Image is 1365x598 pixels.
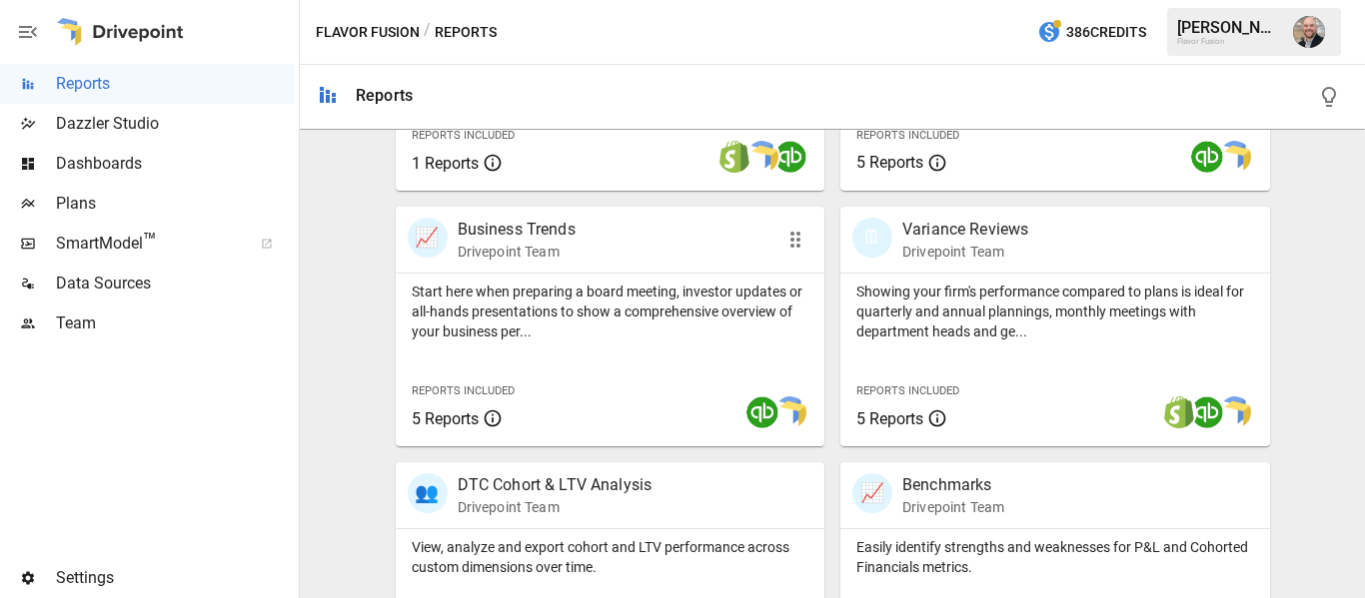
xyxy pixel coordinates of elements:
span: Reports Included [856,384,959,397]
span: Reports Included [412,129,515,142]
div: Flavor Fusion [1177,37,1281,46]
div: 📈 [852,473,892,513]
img: smart model [746,141,778,173]
p: Drivepoint Team [902,497,1004,517]
span: Reports [56,72,295,96]
span: 5 Reports [856,409,923,428]
img: quickbooks [1191,141,1223,173]
p: Business Trends [458,218,576,242]
div: / [424,20,431,45]
div: [PERSON_NAME] [1177,18,1281,37]
p: Drivepoint Team [902,242,1028,262]
img: shopify [1163,396,1195,428]
div: Reports [356,86,413,105]
span: Data Sources [56,272,295,296]
span: Team [56,311,295,335]
span: Reports Included [412,384,515,397]
img: quickbooks [746,396,778,428]
span: 1 Reports [412,154,479,173]
button: Dustin Jacobson [1281,4,1337,60]
span: Reports Included [856,129,959,142]
span: Settings [56,566,295,590]
button: 386Credits [1029,14,1154,51]
img: quickbooks [1191,396,1223,428]
img: quickbooks [774,141,806,173]
img: smart model [774,396,806,428]
div: 🗓 [852,218,892,258]
img: smart model [1219,396,1251,428]
div: 📈 [408,218,448,258]
span: Dazzler Studio [56,112,295,136]
img: shopify [718,141,750,173]
p: Variance Reviews [902,218,1028,242]
span: 5 Reports [856,153,923,172]
p: Showing your firm's performance compared to plans is ideal for quarterly and annual plannings, mo... [856,282,1254,341]
p: View, analyze and export cohort and LTV performance across custom dimensions over time. [412,537,809,577]
button: Flavor Fusion [316,20,420,45]
div: 👥 [408,473,448,513]
span: 5 Reports [412,409,479,428]
p: Drivepoint Team [458,497,653,517]
span: 386 Credits [1066,20,1146,45]
span: SmartModel [56,232,239,256]
span: Dashboards [56,152,295,176]
p: DTC Cohort & LTV Analysis [458,473,653,497]
span: ™ [143,229,157,254]
img: smart model [1219,141,1251,173]
p: Easily identify strengths and weaknesses for P&L and Cohorted Financials metrics. [856,537,1254,577]
p: Drivepoint Team [458,242,576,262]
img: Dustin Jacobson [1293,16,1325,48]
span: Plans [56,192,295,216]
p: Benchmarks [902,473,1004,497]
p: Start here when preparing a board meeting, investor updates or all-hands presentations to show a ... [412,282,809,341]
